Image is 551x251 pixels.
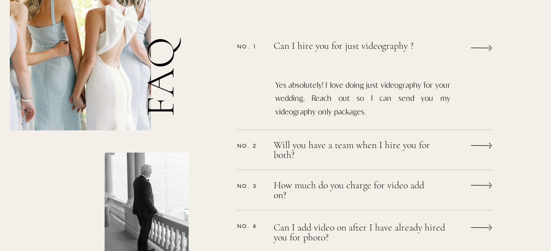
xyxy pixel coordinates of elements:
[237,43,264,50] p: No. 1
[274,41,435,59] a: Can I hire you for just videography ?
[237,142,264,149] p: No. 2
[274,223,457,244] a: Can I add video on after I have already hired you for photo?
[274,140,434,162] a: Will you have a team when I hire you for both?
[274,180,434,202] a: How much do you charge for video add on?
[275,78,450,120] p: Yes absolutely! I love doing just videography for your wedding. Reach out so I can send you my vi...
[237,223,264,229] p: No. 4
[237,183,264,189] p: No. 3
